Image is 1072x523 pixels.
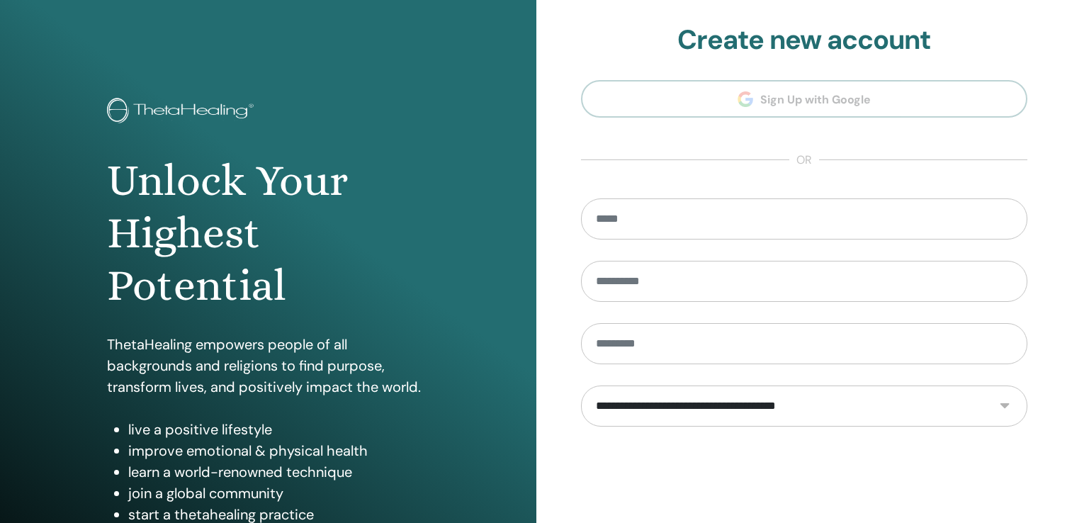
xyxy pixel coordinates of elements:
iframe: reCAPTCHA [696,448,912,503]
h2: Create new account [581,24,1028,57]
span: or [789,152,819,169]
li: live a positive lifestyle [128,419,429,440]
li: learn a world-renowned technique [128,461,429,483]
p: ThetaHealing empowers people of all backgrounds and religions to find purpose, transform lives, a... [107,334,429,398]
li: join a global community [128,483,429,504]
h1: Unlock Your Highest Potential [107,154,429,313]
li: improve emotional & physical health [128,440,429,461]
